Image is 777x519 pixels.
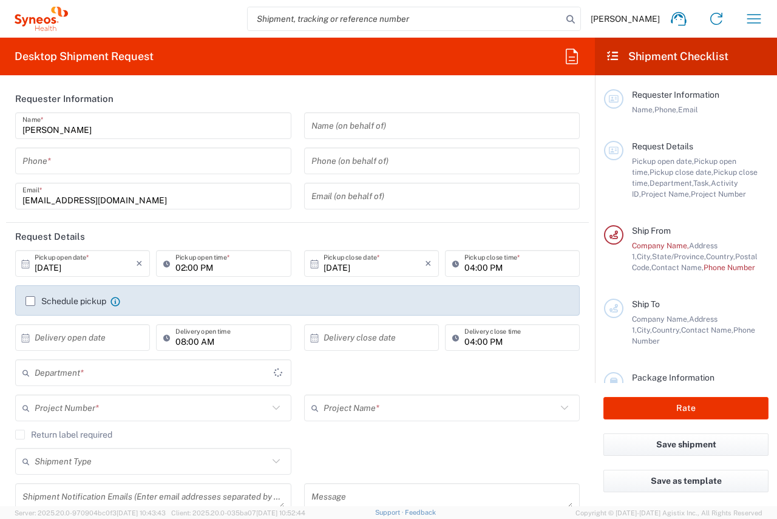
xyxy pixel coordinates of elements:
span: Requester Information [632,90,719,100]
span: Project Number [691,189,746,198]
button: Save as template [603,470,769,492]
span: City, [637,252,652,261]
span: Phone Number [704,263,755,272]
span: Task, [693,178,711,188]
span: State/Province, [652,252,706,261]
label: Schedule pickup [25,296,106,306]
span: Contact Name, [651,263,704,272]
span: Copyright © [DATE]-[DATE] Agistix Inc., All Rights Reserved [575,507,762,518]
span: [DATE] 10:43:43 [117,509,166,517]
span: Company Name, [632,314,689,324]
span: Project Name, [641,189,691,198]
h2: Shipment Checklist [606,49,728,64]
span: [DATE] 10:52:44 [256,509,305,517]
span: Package Information [632,373,714,382]
span: Server: 2025.20.0-970904bc0f3 [15,509,166,517]
h2: Request Details [15,231,85,243]
span: Client: 2025.20.0-035ba07 [171,509,305,517]
h2: Requester Information [15,93,114,105]
span: Name, [632,105,654,114]
button: Save shipment [603,433,769,456]
span: Ship From [632,226,671,236]
span: City, [637,325,652,334]
span: Country, [652,325,681,334]
i: × [425,254,432,273]
span: Contact Name, [681,325,733,334]
span: Ship To [632,299,660,309]
span: Pickup open date, [632,157,694,166]
span: Country, [706,252,735,261]
span: Company Name, [632,241,689,250]
span: Request Details [632,141,693,151]
i: × [136,254,143,273]
span: Pickup close date, [650,168,713,177]
span: [PERSON_NAME] [591,13,660,24]
span: Department, [650,178,693,188]
span: Email [678,105,698,114]
input: Shipment, tracking or reference number [248,7,562,30]
span: Phone, [654,105,678,114]
h2: Desktop Shipment Request [15,49,154,64]
label: Return label required [15,430,112,439]
button: Rate [603,397,769,419]
a: Support [375,509,405,516]
a: Feedback [405,509,436,516]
